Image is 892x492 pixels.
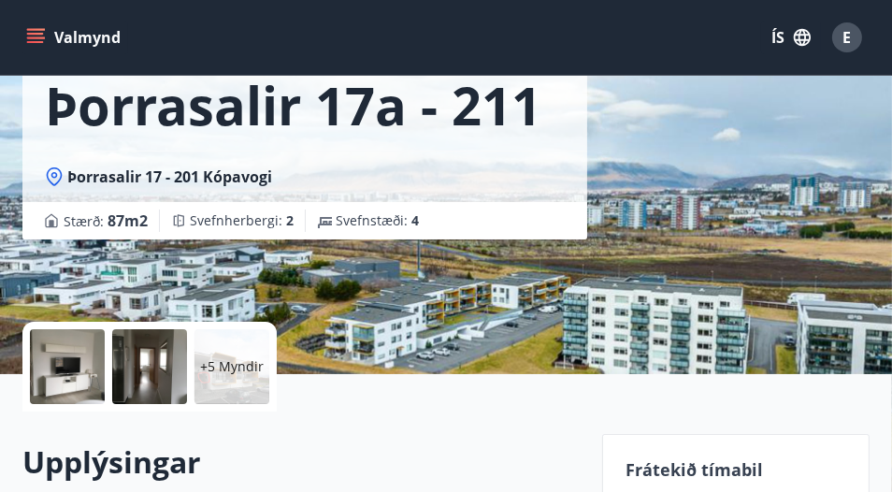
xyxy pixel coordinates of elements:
[843,27,852,48] span: E
[200,357,264,376] p: +5 Myndir
[190,211,294,230] span: Svefnherbergi :
[64,210,148,232] span: Stærð :
[108,210,148,231] span: 87 m2
[22,441,580,483] h2: Upplýsingar
[22,21,128,54] button: menu
[626,457,846,482] p: Frátekið tímabil
[761,21,821,54] button: ÍS
[67,166,272,187] span: Þorrasalir 17 - 201 Kópavogi
[286,211,294,229] span: 2
[411,211,419,229] span: 4
[336,211,419,230] span: Svefnstæði :
[825,15,870,60] button: E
